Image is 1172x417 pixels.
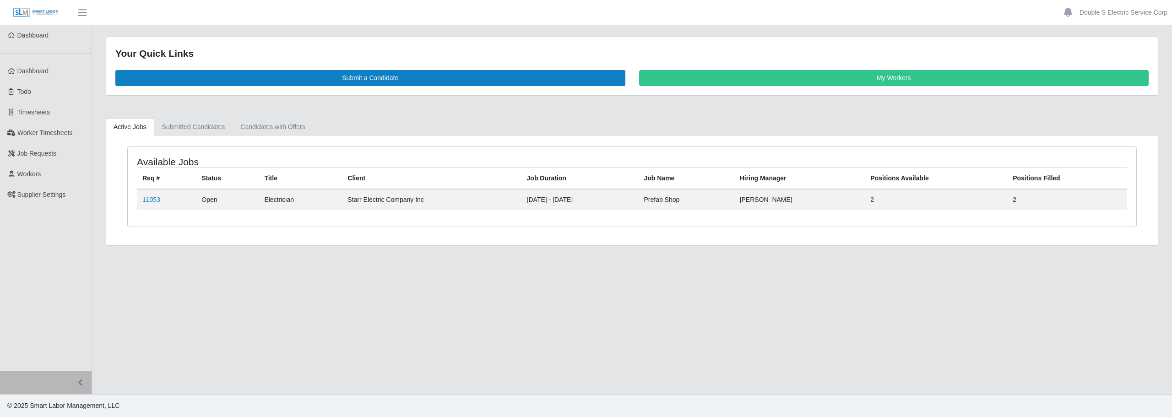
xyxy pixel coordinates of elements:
[196,189,259,210] td: Open
[233,118,313,136] a: Candidates with Offers
[17,129,72,136] span: Worker Timesheets
[106,118,154,136] a: Active Jobs
[17,108,50,116] span: Timesheets
[639,70,1149,86] a: My Workers
[865,168,1007,189] th: Positions Available
[115,46,1149,61] div: Your Quick Links
[17,191,66,198] span: Supplier Settings
[196,168,259,189] th: Status
[137,156,542,168] h4: Available Jobs
[638,189,734,210] td: Prefab Shop
[17,32,49,39] span: Dashboard
[7,402,119,409] span: © 2025 Smart Labor Management, LLC
[1007,168,1127,189] th: Positions Filled
[734,168,865,189] th: Hiring Manager
[1007,189,1127,210] td: 2
[17,67,49,75] span: Dashboard
[142,196,160,203] a: 11053
[865,189,1007,210] td: 2
[17,170,41,178] span: Workers
[521,168,639,189] th: Job Duration
[137,168,196,189] th: Req #
[734,189,865,210] td: [PERSON_NAME]
[342,189,521,210] td: Starr Electric Company Inc
[521,189,639,210] td: [DATE] - [DATE]
[13,8,59,18] img: SLM Logo
[342,168,521,189] th: Client
[17,88,31,95] span: Todo
[638,168,734,189] th: Job Name
[154,118,233,136] a: Submitted Candidates
[115,70,625,86] a: Submit a Candidate
[17,150,57,157] span: Job Requests
[259,168,342,189] th: Title
[1080,8,1167,17] a: Double S Electric Service Corp
[259,189,342,210] td: Electrician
